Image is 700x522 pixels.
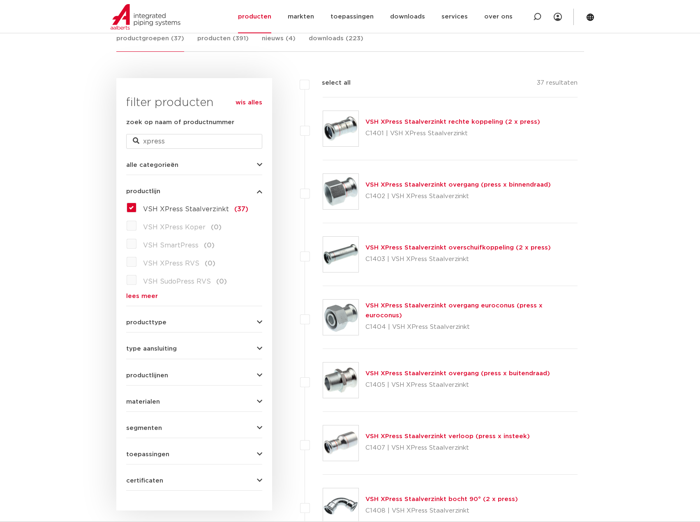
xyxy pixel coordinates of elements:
a: productgroepen (37) [116,34,184,52]
span: VSH SmartPress [143,242,199,249]
img: Thumbnail for VSH XPress Staalverzinkt overgang euroconus (press x euroconus) [323,300,358,335]
span: alle categorieën [126,162,178,168]
a: VSH XPress Staalverzinkt rechte koppeling (2 x press) [365,119,540,125]
img: Thumbnail for VSH XPress Staalverzinkt rechte koppeling (2 x press) [323,111,358,146]
button: type aansluiting [126,346,262,352]
span: producttype [126,319,166,326]
button: productlijnen [126,372,262,379]
button: productlijn [126,188,262,194]
span: productlijn [126,188,160,194]
p: C1405 | VSH XPress Staalverzinkt [365,379,550,392]
a: VSH XPress Staalverzinkt overgang (press x binnendraad) [365,182,551,188]
img: Thumbnail for VSH XPress Staalverzinkt overschuifkoppeling (2 x press) [323,237,358,272]
p: 37 resultaten [537,78,578,91]
button: segmenten [126,425,262,431]
p: C1408 | VSH XPress Staalverzinkt [365,504,518,517]
a: producten (391) [197,34,249,51]
span: productlijnen [126,372,168,379]
p: C1401 | VSH XPress Staalverzinkt [365,127,540,140]
span: VSH XPress RVS [143,260,199,267]
a: VSH XPress Staalverzinkt verloop (press x insteek) [365,433,530,439]
label: select all [310,78,351,88]
button: certificaten [126,478,262,484]
span: VSH XPress Koper [143,224,206,231]
span: (0) [211,224,222,231]
span: segmenten [126,425,162,431]
span: (0) [204,242,215,249]
span: (0) [205,260,215,267]
span: toepassingen [126,451,169,457]
h3: filter producten [126,95,262,111]
a: VSH XPress Staalverzinkt overgang (press x buitendraad) [365,370,550,376]
span: certificaten [126,478,163,484]
label: zoek op naam of productnummer [126,118,234,127]
a: VSH XPress Staalverzinkt overgang euroconus (press x euroconus) [365,303,543,319]
button: toepassingen [126,451,262,457]
p: C1402 | VSH XPress Staalverzinkt [365,190,551,203]
input: zoeken [126,134,262,149]
span: VSH SudoPress RVS [143,278,211,285]
img: Thumbnail for VSH XPress Staalverzinkt overgang (press x buitendraad) [323,363,358,398]
p: C1404 | VSH XPress Staalverzinkt [365,321,578,334]
span: (37) [234,206,248,212]
a: VSH XPress Staalverzinkt overschuifkoppeling (2 x press) [365,245,551,251]
span: (0) [216,278,227,285]
button: materialen [126,399,262,405]
button: alle categorieën [126,162,262,168]
a: wis alles [236,98,262,108]
span: type aansluiting [126,346,177,352]
img: Thumbnail for VSH XPress Staalverzinkt verloop (press x insteek) [323,425,358,461]
a: VSH XPress Staalverzinkt bocht 90° (2 x press) [365,496,518,502]
span: VSH XPress Staalverzinkt [143,206,229,212]
a: nieuws (4) [262,34,296,51]
button: producttype [126,319,262,326]
a: downloads (223) [309,34,363,51]
p: C1403 | VSH XPress Staalverzinkt [365,253,551,266]
a: lees meer [126,293,262,299]
p: C1407 | VSH XPress Staalverzinkt [365,441,530,455]
img: Thumbnail for VSH XPress Staalverzinkt overgang (press x binnendraad) [323,174,358,209]
span: materialen [126,399,160,405]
